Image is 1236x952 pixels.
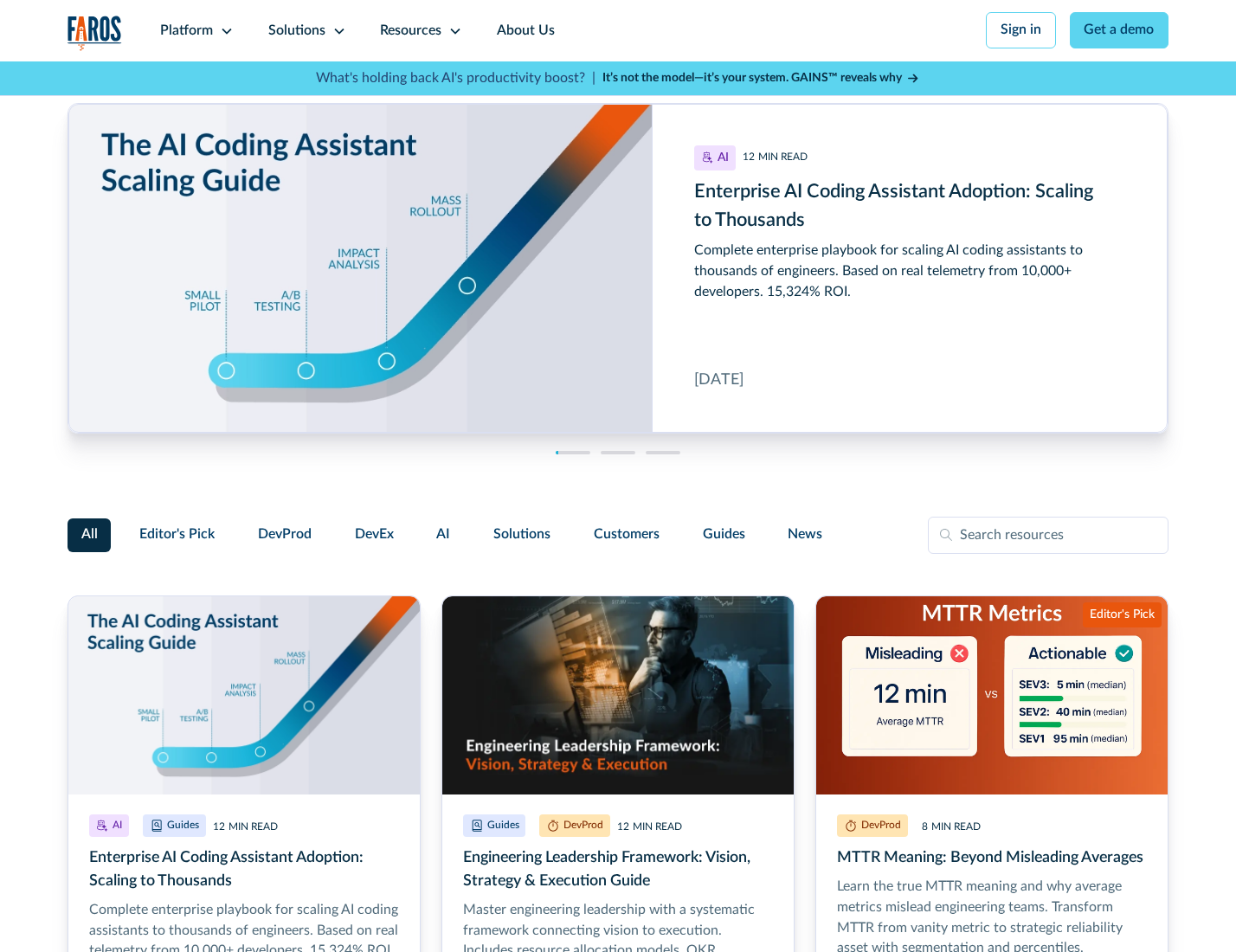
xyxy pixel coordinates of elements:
[139,524,215,545] span: Editor's Pick
[703,524,745,545] span: Guides
[68,517,1169,555] form: Filter Form
[268,21,325,42] div: Solutions
[380,21,441,42] div: Resources
[68,16,123,51] img: Logo of the analytics and reporting company Faros.
[68,16,123,51] a: home
[928,517,1168,555] input: Search resources
[602,69,921,87] a: It’s not the model—it’s your system. GAINS™ reveals why
[68,596,420,794] img: Illustration of hockey stick-like scaling from pilot to mass rollout
[68,104,1168,433] div: cms-link
[602,72,902,84] strong: It’s not the model—it’s your system. GAINS™ reveals why
[316,68,595,89] p: What's holding back AI's productivity boost? |
[436,524,450,545] span: AI
[788,524,822,545] span: News
[355,524,394,545] span: DevEx
[258,524,312,545] span: DevProd
[160,21,213,42] div: Platform
[493,524,550,545] span: Solutions
[1070,12,1169,48] a: Get a demo
[816,596,1168,794] img: Illustration of misleading vs. actionable MTTR metrics
[594,524,660,545] span: Customers
[81,524,98,545] span: All
[442,596,794,794] img: Realistic image of an engineering leader at work
[986,12,1056,48] a: Sign in
[68,104,1168,433] a: Enterprise AI Coding Assistant Adoption: Scaling to Thousands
